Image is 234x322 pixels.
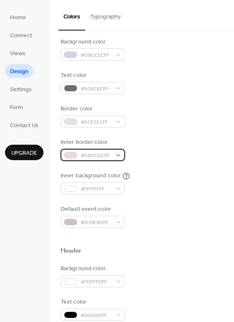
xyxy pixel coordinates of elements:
a: Design [5,64,33,78]
a: Settings [5,82,37,96]
span: #ECE1E1FF [81,118,112,127]
div: Text color [61,71,123,80]
a: Home [5,10,31,24]
span: Design [10,67,28,76]
span: #FFFFFFFF [81,185,112,194]
span: Form [10,103,23,112]
div: Text color [61,298,123,307]
div: Background color [61,264,123,273]
span: #FDFFFDFF [81,278,112,286]
span: Connect [10,31,32,40]
span: Settings [10,85,32,94]
span: Home [10,13,26,22]
div: Background color [61,38,123,46]
div: Default event color [61,205,123,214]
span: #6C6C6CFF [81,84,112,93]
span: Contact Us [10,121,38,130]
span: #D9CCECFF [81,51,112,60]
span: Upgrade [11,149,37,158]
span: #EBDCDCFF [81,151,112,160]
a: Contact Us [5,118,43,132]
div: Border color [61,105,123,113]
a: Connect [5,28,37,42]
div: Header [61,247,82,256]
button: Upgrade [5,145,43,160]
span: Views [10,49,25,58]
div: Inner border color [61,138,123,147]
div: Inner background color [61,171,121,180]
span: #D1BFBDFF [81,218,112,227]
span: #000000FF [81,311,112,320]
a: Views [5,46,31,60]
a: Form [5,100,28,114]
